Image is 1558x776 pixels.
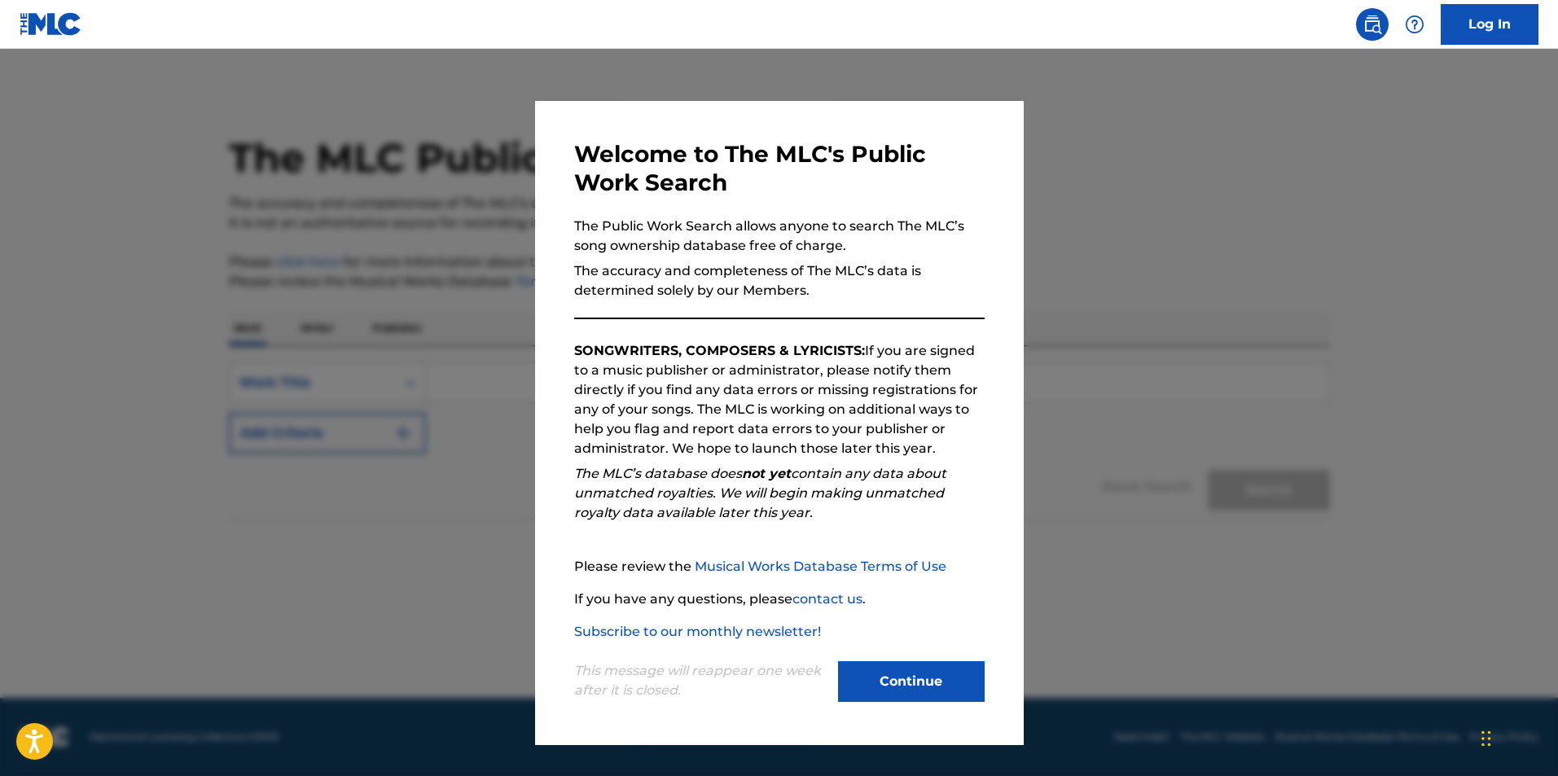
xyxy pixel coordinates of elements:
p: If you are signed to a music publisher or administrator, please notify them directly if you find ... [574,341,985,458]
div: Drag [1481,714,1491,763]
p: This message will reappear one week after it is closed. [574,661,828,700]
strong: SONGWRITERS, COMPOSERS & LYRICISTS: [574,343,865,358]
img: help [1405,15,1424,34]
a: contact us [792,591,862,607]
img: search [1363,15,1382,34]
h3: Welcome to The MLC's Public Work Search [574,140,985,197]
p: Please review the [574,557,985,577]
a: Log In [1441,4,1538,45]
a: Public Search [1356,8,1389,41]
button: Continue [838,661,985,702]
iframe: Chat Widget [1477,698,1558,776]
p: If you have any questions, please . [574,590,985,609]
p: The accuracy and completeness of The MLC’s data is determined solely by our Members. [574,261,985,300]
em: The MLC’s database does contain any data about unmatched royalties. We will begin making unmatche... [574,466,946,520]
p: The Public Work Search allows anyone to search The MLC’s song ownership database free of charge. [574,217,985,256]
a: Subscribe to our monthly newsletter! [574,624,821,639]
strong: not yet [742,466,791,481]
div: Help [1398,8,1431,41]
img: MLC Logo [20,12,82,36]
a: Musical Works Database Terms of Use [695,559,946,574]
